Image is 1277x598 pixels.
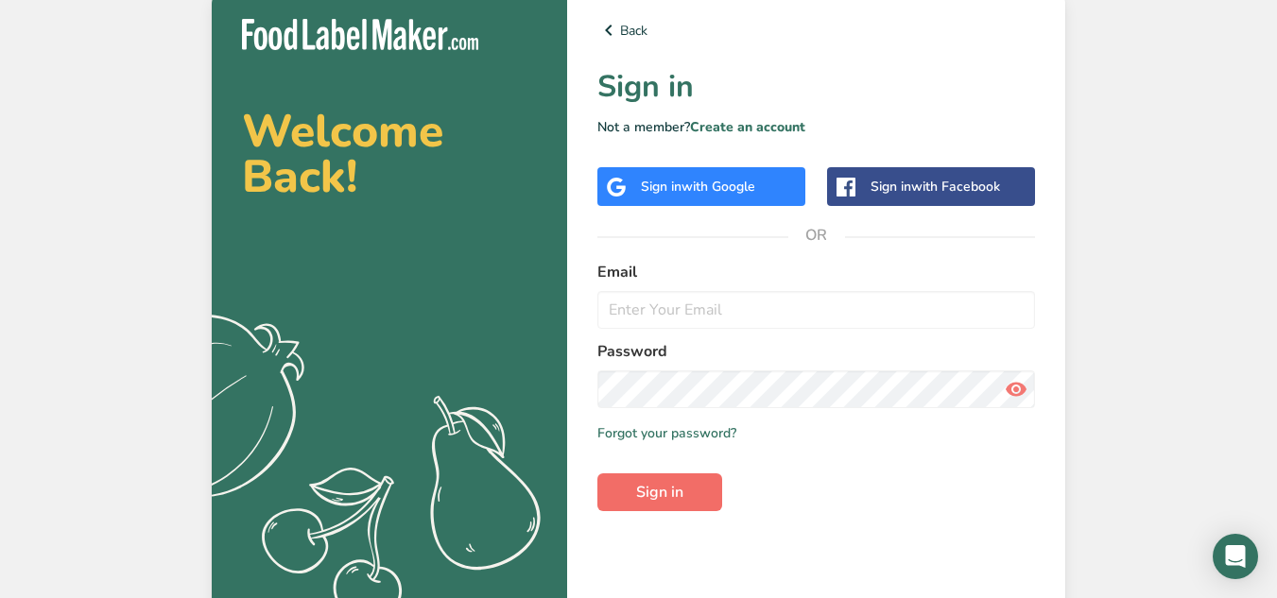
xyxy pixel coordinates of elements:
[1213,534,1258,579] div: Open Intercom Messenger
[911,178,1000,196] span: with Facebook
[682,178,755,196] span: with Google
[641,177,755,196] div: Sign in
[597,340,1035,363] label: Password
[597,291,1035,329] input: Enter Your Email
[242,109,537,199] h2: Welcome Back!
[242,19,478,50] img: Food Label Maker
[597,117,1035,137] p: Not a member?
[597,473,722,511] button: Sign in
[871,177,1000,196] div: Sign in
[690,118,805,136] a: Create an account
[597,64,1035,110] h1: Sign in
[788,207,845,264] span: OR
[597,19,1035,42] a: Back
[597,261,1035,283] label: Email
[597,423,736,443] a: Forgot your password?
[636,481,683,504] span: Sign in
